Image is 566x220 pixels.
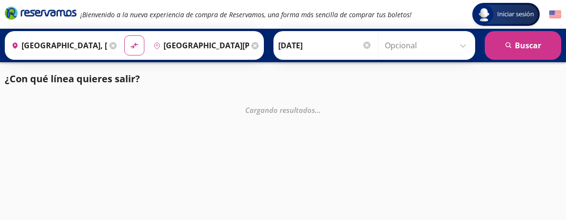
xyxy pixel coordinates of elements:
[5,72,140,86] p: ¿Con qué línea quieres salir?
[80,10,412,19] em: ¡Bienvenido a la nueva experiencia de compra de Reservamos, una forma más sencilla de comprar tus...
[317,105,319,115] span: .
[385,33,470,57] input: Opcional
[8,33,107,57] input: Buscar Origen
[5,6,76,20] i: Brand Logo
[5,6,76,23] a: Brand Logo
[150,33,249,57] input: Buscar Destino
[485,31,561,60] button: Buscar
[315,105,317,115] span: .
[319,105,321,115] span: .
[245,105,321,115] em: Cargando resultados
[549,9,561,21] button: English
[278,33,372,57] input: Elegir Fecha
[493,10,538,19] span: Iniciar sesión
